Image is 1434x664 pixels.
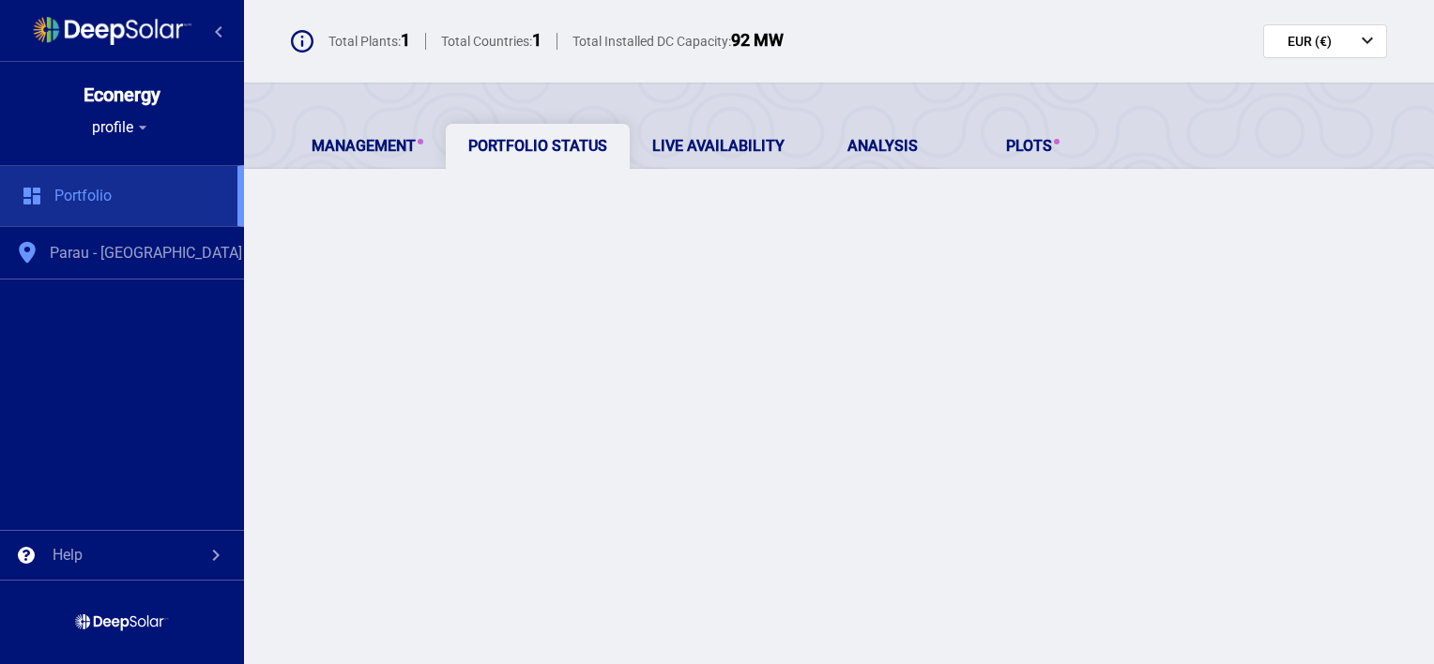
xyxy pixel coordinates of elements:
[54,187,112,205] span: Portfolio
[532,30,542,50] span: 1
[53,546,83,565] div: Help
[313,33,426,50] div: Total Plants:
[731,30,784,50] span: 92 MW
[92,118,133,137] span: profile
[205,544,227,566] mat-icon: chevron_right
[289,124,446,169] a: Management
[957,124,1107,169] a: Plots
[1356,29,1379,52] mat-icon: keyboard_arrow_down
[133,118,152,137] mat-icon: arrow_drop_down
[50,244,242,263] span: Parau - Romania
[1288,32,1332,51] span: EUR (€)
[446,124,630,169] a: Portfolio Status
[84,85,160,104] div: Econergy
[807,124,957,169] a: Analysis
[630,124,807,169] a: Live Availability
[207,21,230,43] mat-icon: chevron_left
[426,33,557,50] div: Total Countries:
[557,33,799,50] div: Total Installed DC Capacity:
[401,30,410,50] span: 1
